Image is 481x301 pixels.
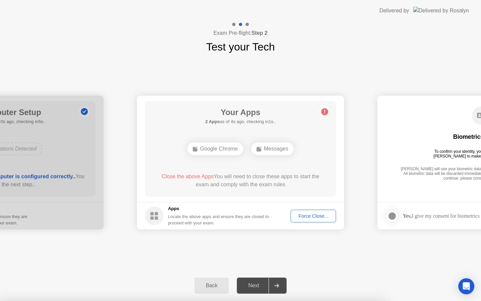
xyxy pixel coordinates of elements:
[187,142,243,155] div: Google Chrome
[155,173,327,189] div: You will need to close these apps to start the exam and comply with the exam rules
[168,205,269,212] h5: Apps
[403,213,412,219] strong: Yes,
[251,142,294,155] div: Messages
[162,174,214,179] span: Close the above Apps
[213,29,268,37] h4: Exam Pre-flight:
[293,213,334,219] div: Force Close...
[205,118,276,125] h5: as of 4s ago, checking in1s..
[205,106,276,118] h1: Your Apps
[205,119,220,124] b: 2 Apps
[168,213,269,226] div: Locate the above apps and ensure they are closed to proceed with your exam.
[252,30,268,36] b: Step 2
[239,283,269,289] div: Next
[458,278,474,294] div: Open Intercom Messenger
[379,7,409,15] div: Delivered by
[196,283,227,289] div: Back
[206,39,275,55] h1: Test your Tech
[413,7,469,14] img: Delivered by Rosalyn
